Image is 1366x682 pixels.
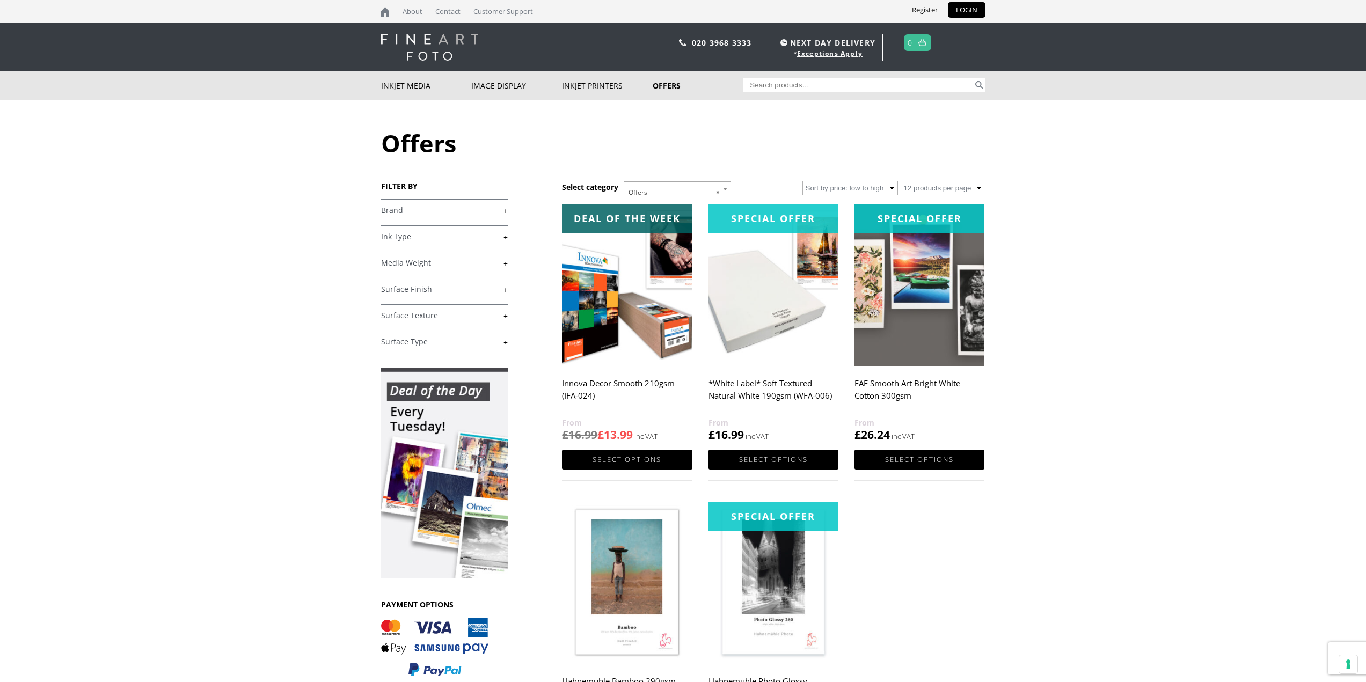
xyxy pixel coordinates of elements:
img: basket.svg [918,39,926,46]
h4: Brand [381,199,508,221]
img: logo-white.svg [381,34,478,61]
div: Deal of the week [562,204,692,233]
a: LOGIN [948,2,985,18]
a: + [381,337,508,347]
h3: PAYMENT OPTIONS [381,599,508,610]
a: 0 [908,35,912,50]
h4: Surface Texture [381,304,508,326]
h2: FAF Smooth Art Bright White Cotton 300gsm [854,373,984,416]
img: phone.svg [679,39,686,46]
div: Special Offer [708,204,838,233]
a: Special Offer*White Label* Soft Textured Natural White 190gsm (WFA-006) £16.99 [708,204,838,443]
bdi: 16.99 [708,427,744,442]
a: Deal of the week Innova Decor Smooth 210gsm (IFA-024) £16.99£13.99 [562,204,692,443]
img: *White Label* Soft Textured Natural White 190gsm (WFA-006) [708,204,838,366]
a: Select options for “FAF Smooth Art Bright White Cotton 300gsm” [854,450,984,470]
span: NEXT DAY DELIVERY [778,36,875,49]
h3: Select category [562,182,618,192]
span: £ [597,427,604,442]
a: + [381,311,508,321]
a: Inkjet Media [381,71,472,100]
div: Special Offer [854,204,984,233]
h4: Media Weight [381,252,508,273]
span: £ [854,427,861,442]
h3: FILTER BY [381,181,508,191]
button: Search [973,78,985,92]
a: + [381,258,508,268]
a: Special OfferFAF Smooth Art Bright White Cotton 300gsm £26.24 [854,204,984,443]
a: Select options for “*White Label* Soft Textured Natural White 190gsm (WFA-006)” [708,450,838,470]
h1: Offers [381,127,985,159]
bdi: 13.99 [597,427,633,442]
img: time.svg [780,39,787,46]
a: + [381,206,508,216]
a: Select options for “Innova Decor Smooth 210gsm (IFA-024)” [562,450,692,470]
select: Shop order [802,181,898,195]
span: £ [708,427,715,442]
bdi: 16.99 [562,427,597,442]
div: Special Offer [708,502,838,531]
span: Offers [624,181,731,196]
a: Offers [653,71,743,100]
h2: *White Label* Soft Textured Natural White 190gsm (WFA-006) [708,373,838,416]
img: Innova Decor Smooth 210gsm (IFA-024) [562,204,692,366]
img: FAF Smooth Art Bright White Cotton 300gsm [854,204,984,366]
a: Inkjet Printers [562,71,653,100]
h4: Surface Finish [381,278,508,299]
img: PAYMENT OPTIONS [381,618,488,677]
a: + [381,232,508,242]
a: 020 3968 3333 [692,38,752,48]
h2: Innova Decor Smooth 210gsm (IFA-024) [562,373,692,416]
span: Offers [624,182,731,203]
h4: Surface Type [381,331,508,352]
bdi: 26.24 [854,427,890,442]
span: × [716,185,720,200]
a: Exceptions Apply [797,49,863,58]
img: Hahnemuhle Bamboo 290gsm [562,502,692,664]
input: Search products… [743,78,973,92]
button: Your consent preferences for tracking technologies [1339,655,1357,673]
img: Hahnemuhle Photo Glossy 260gsm 44" x 30m Rolls [708,502,838,664]
a: Image Display [471,71,562,100]
a: Register [904,2,946,18]
h4: Ink Type [381,225,508,247]
a: + [381,284,508,295]
span: £ [562,427,568,442]
img: promo [381,368,508,578]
